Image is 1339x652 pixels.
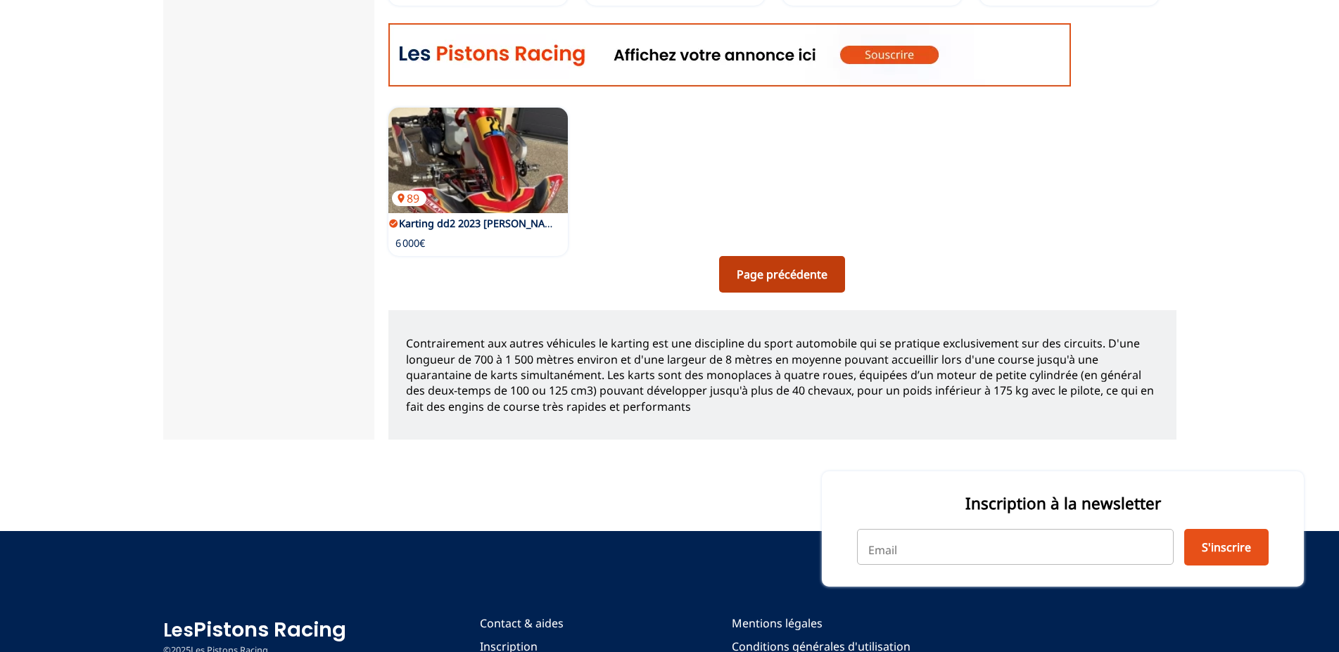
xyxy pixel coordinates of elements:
a: Karting dd2 2023 [PERSON_NAME] [399,217,563,230]
a: Mentions légales [732,615,910,631]
a: Contact & aides [480,615,598,631]
p: 6 000€ [395,236,425,250]
span: Les [163,618,193,643]
a: Page précédente [719,256,845,293]
button: S'inscrire [1184,529,1269,565]
p: 89 [392,191,426,206]
p: Contrairement aux autres véhicules le karting est une discipline du sport automobile qui se prati... [406,335,1159,414]
img: Karting dd2 2023 OTK Gillard [388,108,568,213]
a: LesPistons Racing [163,615,346,644]
a: Karting dd2 2023 OTK Gillard89 [388,108,568,213]
input: Email [857,529,1174,564]
p: Inscription à la newsletter [857,492,1269,514]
